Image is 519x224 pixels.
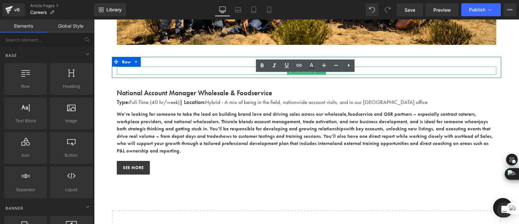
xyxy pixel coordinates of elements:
[30,3,94,8] a: Article Pages
[6,186,45,193] span: Separator
[135,99,380,105] b: role blends account management, trade activation, and new business development, and is ideal for ...
[461,3,501,16] button: Publish
[52,117,91,124] span: Image
[381,3,394,16] button: Redo
[23,91,383,105] b: foodservice and QSR partners – especially contract caterers, workplace providers, and national wh...
[47,20,94,33] a: Global Style
[230,3,246,16] a: Laptop
[426,3,459,16] a: Preview
[86,79,112,86] strong: | Location:
[23,121,395,135] b: and external training opportunities and direct coaching on areas such as P&L ownership and report...
[23,141,56,155] a: SEE more
[6,117,45,124] span: Text Block
[5,52,18,59] span: Base
[94,3,126,16] a: New Library
[246,3,261,16] a: Tablet
[29,145,50,152] span: SEE more
[366,3,379,16] button: Undo
[125,113,368,120] b: shows to customer tastings and training sessions. You’ll also have one direct report while workin...
[433,7,451,13] span: Preview
[27,37,39,47] span: Row
[23,99,394,113] b: enjoys both strategic thinking and getting stuck in. You’ll be responsible for developing and gro...
[23,79,403,87] p: Full-Time (40 hr/week) Hybrid - A mix of being in the field, nationwide account visits, and in ou...
[13,6,21,14] div: v6
[52,83,91,90] span: Heading
[215,3,230,16] a: Desktop
[23,69,178,78] b: National Account Manager Wholesale & Foodservice
[23,113,399,127] b: Head of Sales, who will support your growth through a tailored professional development plan that...
[23,91,254,98] b: We’re looking for someone to take the lead on building brand love and driving sales across our wh...
[52,186,91,193] span: Liquid
[23,79,36,86] strong: Type:
[225,47,232,55] a: Expand / Collapse
[3,3,25,16] a: v6
[6,152,45,159] span: Icon
[52,152,91,159] span: Button
[261,3,277,16] a: Mobile
[5,205,24,211] span: Banner
[503,3,516,16] button: More
[404,7,415,13] span: Save
[6,83,45,90] span: Row
[497,202,513,217] div: Open Intercom Messenger
[200,47,219,55] span: Text Block
[39,37,47,47] a: Expand / Collapse
[469,7,485,12] span: Publish
[23,106,397,120] b: with key accounts, unlocking new listings, and executing events that drive real volume – from dep...
[106,7,122,13] span: Library
[30,10,47,15] span: Careers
